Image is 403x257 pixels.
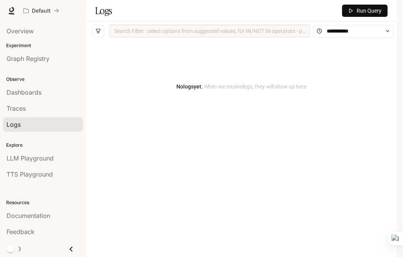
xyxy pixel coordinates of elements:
[95,3,112,18] h1: Logs
[203,83,306,90] span: When we receive logs , they will show up here
[95,28,101,34] span: filter
[20,3,63,18] button: All workspaces
[32,8,51,14] p: Default
[92,25,104,37] button: filter
[342,5,388,17] button: Run Query
[357,7,382,15] span: Run Query
[176,82,306,91] article: No logs yet.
